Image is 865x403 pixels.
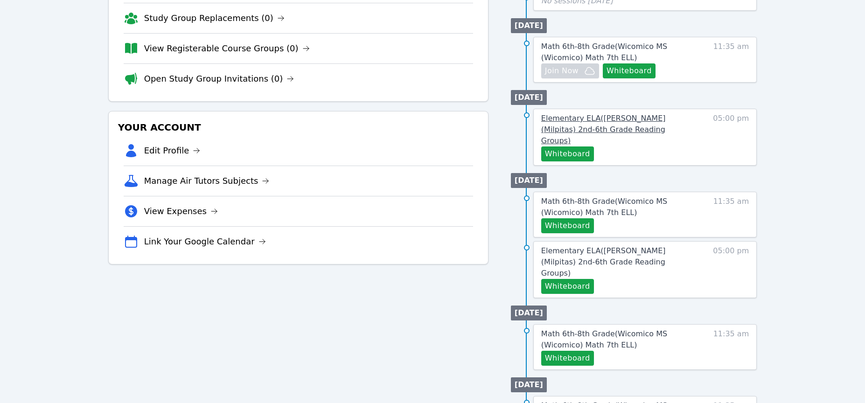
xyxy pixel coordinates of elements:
[144,174,270,188] a: Manage Air Tutors Subjects
[603,63,656,78] button: Whiteboard
[511,90,547,105] li: [DATE]
[144,144,201,157] a: Edit Profile
[541,146,594,161] button: Whiteboard
[541,42,667,62] span: Math 6th-8th Grade ( Wicomico MS (Wicomico) Math 7th ELL )
[144,72,294,85] a: Open Study Group Invitations (0)
[144,42,310,55] a: View Registerable Course Groups (0)
[541,41,697,63] a: Math 6th-8th Grade(Wicomico MS (Wicomico) Math 7th ELL)
[511,306,547,320] li: [DATE]
[511,377,547,392] li: [DATE]
[541,246,666,278] span: Elementary ELA ( [PERSON_NAME] (Milpitas) 2nd-6th Grade Reading Groups )
[511,173,547,188] li: [DATE]
[713,328,749,366] span: 11:35 am
[511,18,547,33] li: [DATE]
[144,235,266,248] a: Link Your Google Calendar
[713,196,749,233] span: 11:35 am
[541,351,594,366] button: Whiteboard
[116,119,481,136] h3: Your Account
[541,329,667,349] span: Math 6th-8th Grade ( Wicomico MS (Wicomico) Math 7th ELL )
[541,63,599,78] button: Join Now
[713,245,749,294] span: 05:00 pm
[144,12,285,25] a: Study Group Replacements (0)
[541,218,594,233] button: Whiteboard
[713,113,749,161] span: 05:00 pm
[541,328,697,351] a: Math 6th-8th Grade(Wicomico MS (Wicomico) Math 7th ELL)
[713,41,749,78] span: 11:35 am
[541,279,594,294] button: Whiteboard
[541,113,697,146] a: Elementary ELA([PERSON_NAME] (Milpitas) 2nd-6th Grade Reading Groups)
[541,196,697,218] a: Math 6th-8th Grade(Wicomico MS (Wicomico) Math 7th ELL)
[541,245,697,279] a: Elementary ELA([PERSON_NAME] (Milpitas) 2nd-6th Grade Reading Groups)
[541,197,667,217] span: Math 6th-8th Grade ( Wicomico MS (Wicomico) Math 7th ELL )
[545,65,579,76] span: Join Now
[144,205,218,218] a: View Expenses
[541,114,666,145] span: Elementary ELA ( [PERSON_NAME] (Milpitas) 2nd-6th Grade Reading Groups )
